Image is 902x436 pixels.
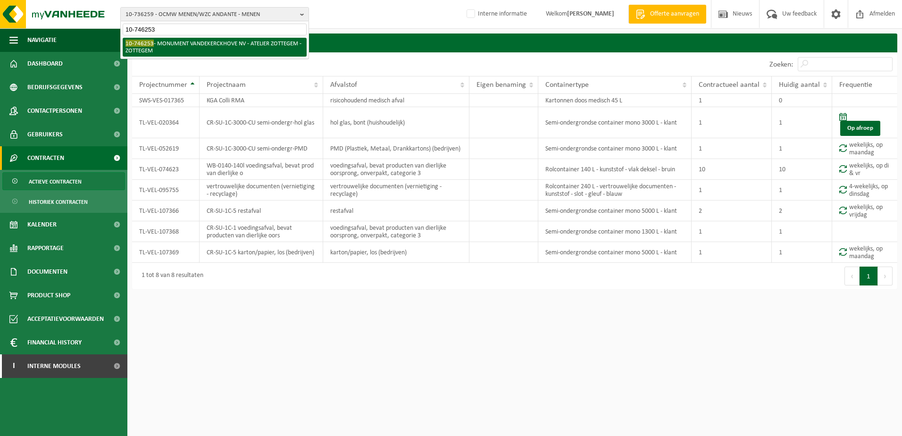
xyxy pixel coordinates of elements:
td: 2 [772,201,832,221]
span: Containertype [545,81,589,89]
span: Financial History [27,331,82,354]
td: 1 [692,94,772,107]
td: 4-wekelijks, op dinsdag [832,180,897,201]
button: Previous [844,267,860,285]
td: 10 [692,159,772,180]
td: WB-0140-140l voedingsafval, bevat prod van dierlijke o [200,159,323,180]
td: TL-VEL-107369 [132,242,200,263]
span: Projectnummer [139,81,187,89]
td: Semi-ondergrondse container mono 5000 L - klant [538,242,691,263]
td: vertrouwelijke documenten (vernietiging - recyclage) [200,180,323,201]
button: 1 [860,267,878,285]
a: Actieve contracten [2,172,125,190]
td: wekelijks, op maandag [832,138,897,159]
td: 1 [772,138,832,159]
strong: [PERSON_NAME] [567,10,614,17]
td: 1 [692,242,772,263]
span: Navigatie [27,28,57,52]
td: TL-VEL-095755 [132,180,200,201]
td: wekelijks, op maandag [832,242,897,263]
td: risicohoudend medisch afval [323,94,470,107]
td: vertrouwelijke documenten (vernietiging - recyclage) [323,180,470,201]
span: Kalender [27,213,57,236]
td: CR-SU-1C-5 karton/papier, los (bedrijven) [200,242,323,263]
span: Eigen benaming [476,81,526,89]
td: Semi-ondergrondse container mono 5000 L - klant [538,201,691,221]
td: KGA Colli RMA [200,94,323,107]
a: Historiek contracten [2,193,125,210]
td: 1 [772,221,832,242]
td: voedingsafval, bevat producten van dierlijke oorsprong, onverpakt, categorie 3 [323,159,470,180]
td: 1 [772,242,832,263]
span: Contracten [27,146,64,170]
span: Actieve contracten [29,173,82,191]
td: CR-SU-1C-5 restafval [200,201,323,221]
td: 1 [772,180,832,201]
span: Gebruikers [27,123,63,146]
td: CR-SU-1C-3000-CU semi-ondergr-PMD [200,138,323,159]
span: Offerte aanvragen [648,9,702,19]
a: Op afroep [840,121,880,136]
td: voedingsafval, bevat producten van dierlijke oorsprong, onverpakt, categorie 3 [323,221,470,242]
span: Dashboard [27,52,63,75]
td: CR-SU-1C-1 voedingsafval, bevat producten van dierlijke oors [200,221,323,242]
td: 1 [692,107,772,138]
td: Rolcontainer 240 L - vertrouwelijke documenten - kunststof - slot - gleuf - blauw [538,180,691,201]
td: wekelijks, op di & vr [832,159,897,180]
td: 1 [692,221,772,242]
td: Semi-ondergrondse container mono 1300 L - klant [538,221,691,242]
span: Projectnaam [207,81,246,89]
span: Huidig aantal [779,81,820,89]
button: 10-736259 - OCMW MENEN/WZC ANDANTE - MENEN [120,7,309,21]
span: Contractueel aantal [699,81,760,89]
td: Semi-ondergrondse container mono 3000 L - klant [538,138,691,159]
td: Semi-ondergrondse container mono 3000 L - klant [538,107,691,138]
td: 2 [692,201,772,221]
span: Interne modules [27,354,81,378]
td: CR-SU-1C-3000-CU semi-ondergr-hol glas [200,107,323,138]
h2: Contracten [132,34,897,52]
td: PMD (Plastiek, Metaal, Drankkartons) (bedrijven) [323,138,470,159]
span: Rapportage [27,236,64,260]
div: 1 tot 8 van 8 resultaten [137,268,203,285]
td: 1 [692,180,772,201]
td: Kartonnen doos medisch 45 L [538,94,691,107]
label: Zoeken: [769,61,793,68]
td: Rolcontainer 140 L - kunststof - vlak deksel - bruin [538,159,691,180]
td: SWS-VES-017365 [132,94,200,107]
a: Offerte aanvragen [628,5,706,24]
span: I [9,354,18,378]
td: 1 [772,107,832,138]
td: TL-VEL-052619 [132,138,200,159]
td: 1 [692,138,772,159]
td: restafval [323,201,470,221]
span: Frequentie [839,81,872,89]
td: TL-VEL-107366 [132,201,200,221]
span: Documenten [27,260,67,284]
span: Product Shop [27,284,70,307]
label: Interne informatie [465,7,527,21]
td: wekelijks, op vrijdag [832,201,897,221]
span: 10-736259 - OCMW MENEN/WZC ANDANTE - MENEN [125,8,296,22]
input: Zoeken naar gekoppelde vestigingen [123,24,307,35]
span: Afvalstof [330,81,357,89]
span: Bedrijfsgegevens [27,75,83,99]
span: Historiek contracten [29,193,88,211]
td: 0 [772,94,832,107]
td: TL-VEL-107368 [132,221,200,242]
button: Next [878,267,893,285]
span: 10-746253 [125,40,154,47]
td: karton/papier, los (bedrijven) [323,242,470,263]
li: - MONUMENT VANDEKERCKHOVE NV - ATELIER ZOTTEGEM - ZOTTEGEM [123,38,307,57]
td: TL-VEL-074623 [132,159,200,180]
span: Contactpersonen [27,99,82,123]
span: Acceptatievoorwaarden [27,307,104,331]
td: 10 [772,159,832,180]
td: TL-VEL-020364 [132,107,200,138]
td: hol glas, bont (huishoudelijk) [323,107,470,138]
